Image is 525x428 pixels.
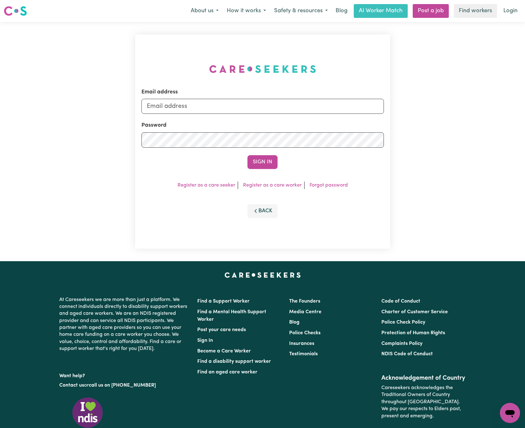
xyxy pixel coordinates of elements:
[59,370,190,379] p: Want help?
[381,299,420,304] a: Code of Conduct
[354,4,408,18] a: AI Worker Match
[197,370,257,375] a: Find an aged care worker
[197,359,271,364] a: Find a disability support worker
[381,374,466,382] h2: Acknowledgement of Country
[270,4,332,18] button: Safety & resources
[243,183,302,188] a: Register as a care worker
[197,309,266,322] a: Find a Mental Health Support Worker
[381,320,425,325] a: Police Check Policy
[289,299,320,304] a: The Founders
[59,383,84,388] a: Contact us
[500,4,521,18] a: Login
[141,121,167,129] label: Password
[89,383,156,388] a: call us on [PHONE_NUMBER]
[500,403,520,423] iframe: Button to launch messaging window
[187,4,223,18] button: About us
[381,330,445,336] a: Protection of Human Rights
[413,4,449,18] a: Post a job
[141,99,384,114] input: Email address
[59,379,190,391] p: or
[289,309,321,314] a: Media Centre
[289,341,314,346] a: Insurances
[197,299,250,304] a: Find a Support Worker
[223,4,270,18] button: How it works
[247,204,278,218] button: Back
[59,294,190,355] p: At Careseekers we are more than just a platform. We connect individuals directly to disability su...
[381,309,448,314] a: Charter of Customer Service
[381,351,433,357] a: NDIS Code of Conduct
[141,88,178,96] label: Email address
[178,183,235,188] a: Register as a care seeker
[289,351,318,357] a: Testimonials
[454,4,497,18] a: Find workers
[289,320,300,325] a: Blog
[247,155,278,169] button: Sign In
[4,5,27,17] img: Careseekers logo
[381,341,422,346] a: Complaints Policy
[289,330,321,336] a: Police Checks
[4,4,27,18] a: Careseekers logo
[197,338,213,343] a: Sign In
[332,4,351,18] a: Blog
[310,183,348,188] a: Forgot password
[381,382,466,422] p: Careseekers acknowledges the Traditional Owners of Country throughout [GEOGRAPHIC_DATA]. We pay o...
[197,349,251,354] a: Become a Care Worker
[225,272,301,277] a: Careseekers home page
[197,327,246,332] a: Post your care needs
